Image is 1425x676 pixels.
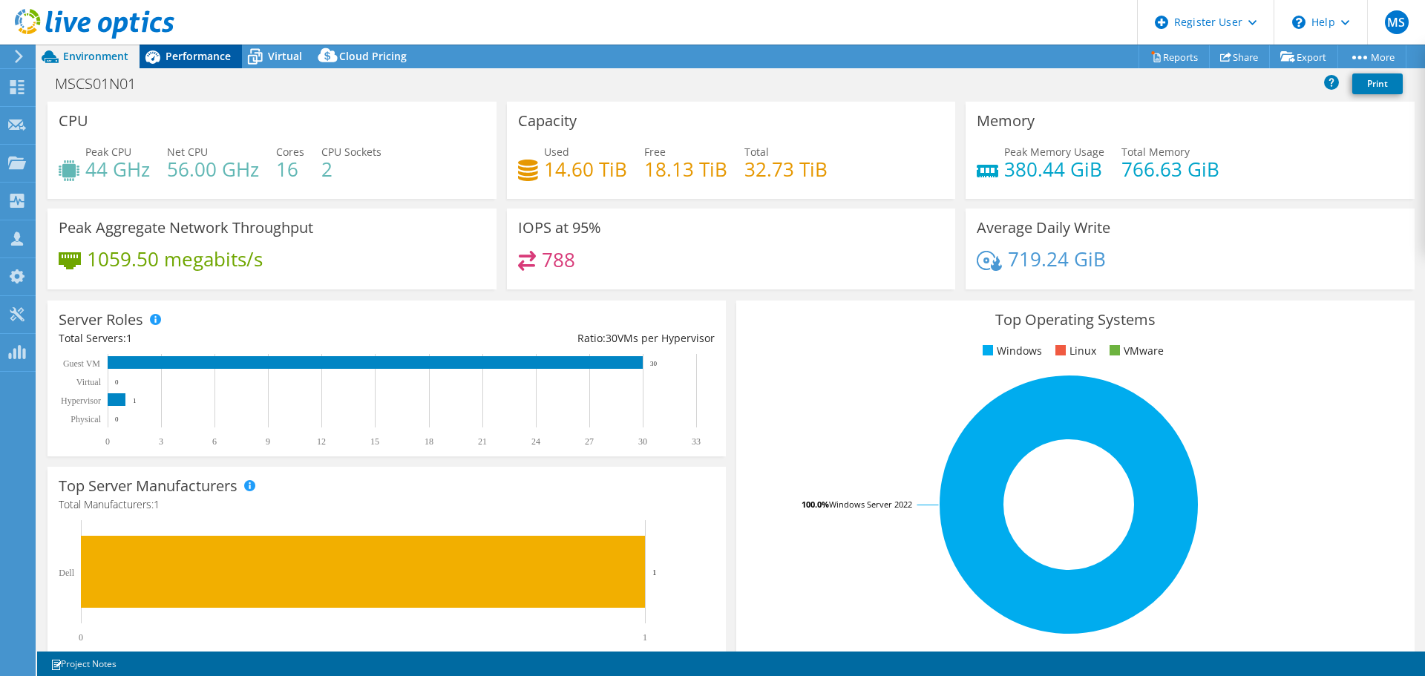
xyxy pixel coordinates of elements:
a: Print [1352,73,1403,94]
h3: Top Operating Systems [747,312,1403,328]
h3: Average Daily Write [977,220,1110,236]
h3: Top Server Manufacturers [59,478,237,494]
text: Virtual [76,377,102,387]
h4: 719.24 GiB [1008,251,1106,267]
text: Dell [59,568,74,578]
h4: 766.63 GiB [1121,161,1219,177]
div: Total Servers: [59,330,387,347]
span: Environment [63,49,128,63]
a: More [1337,45,1406,68]
text: 1 [133,397,137,404]
text: 3 [159,436,163,447]
text: 33 [692,436,701,447]
a: Reports [1139,45,1210,68]
h4: 16 [276,161,304,177]
span: 30 [606,331,617,345]
text: 12 [317,436,326,447]
h3: CPU [59,113,88,129]
h3: IOPS at 95% [518,220,601,236]
span: Performance [166,49,231,63]
span: 1 [126,331,132,345]
text: 21 [478,436,487,447]
text: 30 [638,436,647,447]
a: Export [1269,45,1338,68]
text: Physical [71,414,101,424]
span: Cores [276,145,304,159]
h4: 1059.50 megabits/s [87,251,263,267]
span: Free [644,145,666,159]
span: Total [744,145,769,159]
li: Linux [1052,343,1096,359]
h4: 32.73 TiB [744,161,828,177]
h4: 14.60 TiB [544,161,627,177]
span: Peak CPU [85,145,131,159]
h1: MSCS01N01 [48,76,159,92]
text: Hypervisor [61,396,101,406]
tspan: 100.0% [802,499,829,510]
span: Peak Memory Usage [1004,145,1104,159]
text: 0 [105,436,110,447]
h3: Peak Aggregate Network Throughput [59,220,313,236]
text: 0 [115,378,119,386]
h4: 2 [321,161,381,177]
span: Net CPU [167,145,208,159]
a: Project Notes [40,654,127,673]
text: 18 [425,436,433,447]
text: 24 [531,436,540,447]
h4: 18.13 TiB [644,161,727,177]
text: 1 [643,632,647,643]
text: 1 [652,568,657,577]
span: CPU Sockets [321,145,381,159]
tspan: Windows Server 2022 [829,499,912,510]
span: Cloud Pricing [339,49,407,63]
h4: 44 GHz [85,161,150,177]
text: 30 [650,360,658,367]
h4: Total Manufacturers: [59,496,715,513]
text: Guest VM [63,358,100,369]
text: 15 [370,436,379,447]
svg: \n [1292,16,1306,29]
div: Ratio: VMs per Hypervisor [387,330,715,347]
span: 1 [154,497,160,511]
h3: Server Roles [59,312,143,328]
span: Virtual [268,49,302,63]
span: Used [544,145,569,159]
text: 0 [115,416,119,423]
h4: 380.44 GiB [1004,161,1104,177]
text: 6 [212,436,217,447]
a: Share [1209,45,1270,68]
li: Windows [979,343,1042,359]
h4: 788 [542,252,575,268]
h3: Memory [977,113,1035,129]
text: 9 [266,436,270,447]
li: VMware [1106,343,1164,359]
text: 27 [585,436,594,447]
text: 0 [79,632,83,643]
span: Total Memory [1121,145,1190,159]
span: MS [1385,10,1409,34]
h3: Capacity [518,113,577,129]
h4: 56.00 GHz [167,161,259,177]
